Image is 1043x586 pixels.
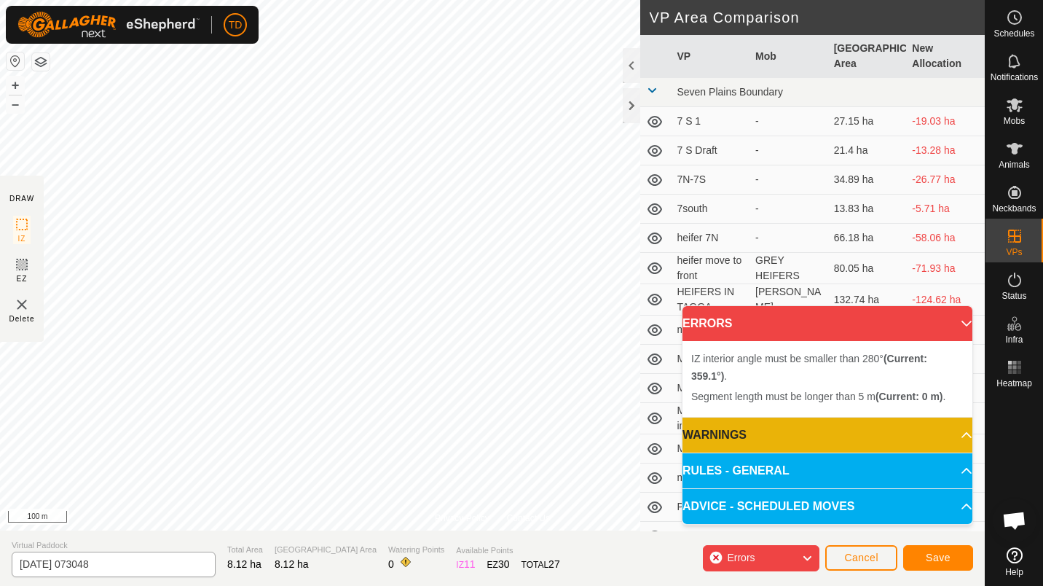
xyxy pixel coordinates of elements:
span: RULES - GENERAL [682,462,790,480]
p-accordion-header: ADVICE - SCHEDULED MOVES [682,489,972,524]
td: 66.18 ha [828,224,907,253]
span: Infra [1005,335,1023,344]
div: EZ [487,557,510,572]
button: Map Layers [32,53,50,71]
td: MG heifers into yards [671,403,749,434]
div: GREY HEIFERS [755,253,822,284]
div: - [755,528,822,544]
td: HEIFERS IN TAGGA [671,284,749,316]
td: 34.89 ha [828,165,907,195]
b: (Current: 0 m) [875,391,943,402]
td: MG H to 8 [671,345,749,374]
td: mg h 7 [671,316,749,345]
td: 7N-7S [671,165,749,195]
div: - [755,230,822,246]
td: heifer 7N [671,224,749,253]
td: PADDOCK 1 [671,493,749,522]
button: Cancel [825,545,897,571]
span: Available Points [456,544,559,557]
p-accordion-header: RULES - GENERAL [682,453,972,488]
button: + [7,77,24,94]
h2: VP Area Comparison [649,9,985,26]
td: 21.4 ha [828,136,907,165]
span: 8.12 ha [227,558,261,570]
span: Delete [9,313,35,324]
span: Notifications [991,73,1038,82]
span: WARNINGS [682,426,747,444]
div: DRAW [9,193,34,204]
p-accordion-content: ERRORS [682,341,972,417]
span: 8.12 ha [275,558,309,570]
span: Animals [999,160,1030,169]
td: 132.74 ha [828,284,907,316]
span: Seven Plains Boundary [677,86,783,98]
a: Contact Us [507,512,550,525]
p-accordion-header: WARNINGS [682,418,972,453]
span: Errors [727,552,755,563]
div: - [755,172,822,187]
th: VP [671,35,749,78]
img: VP [13,296,31,313]
th: New Allocation [906,35,985,78]
span: Neckbands [992,204,1036,213]
td: 7south [671,195,749,224]
span: [GEOGRAPHIC_DATA] Area [275,544,377,556]
a: Help [985,542,1043,582]
td: -19.03 ha [906,107,985,136]
span: TD [229,17,243,33]
span: Save [926,552,950,563]
th: Mob [749,35,828,78]
p-accordion-header: ERRORS [682,306,972,341]
span: Schedules [993,29,1034,38]
td: 27.15 ha [828,107,907,136]
span: 27 [548,558,560,570]
span: EZ [17,273,28,284]
span: Heatmap [996,379,1032,388]
span: 0 [388,558,394,570]
span: Status [1001,292,1026,300]
span: VPs [1006,248,1022,257]
span: Segment length must be longer than 5 m . [691,391,945,402]
span: ADVICE - SCHEDULED MOVES [682,498,854,515]
div: TOTAL [521,557,560,572]
a: Open chat [993,499,1036,542]
div: [PERSON_NAME] [755,284,822,315]
span: Total Area [227,544,263,556]
td: -124.62 ha [906,284,985,316]
span: IZ interior angle must be smaller than 280° . [691,353,927,382]
td: 80.05 ha [828,253,907,284]
span: ERRORS [682,315,732,332]
div: - [755,143,822,158]
button: Save [903,545,973,571]
td: MG Heifers 7 [671,374,749,403]
td: -58.06 ha [906,224,985,253]
button: – [7,95,24,113]
td: PADDOCK 10 [671,522,749,551]
td: MGS 7 [671,434,749,464]
div: IZ [456,557,475,572]
span: 11 [464,558,476,570]
button: Reset Map [7,52,24,70]
td: -5.71 ha [906,195,985,224]
td: -71.93 ha [906,253,985,284]
div: - [755,114,822,129]
td: 7 S Draft [671,136,749,165]
td: heifer move to front [671,253,749,284]
span: Mobs [1004,117,1025,125]
img: Gallagher Logo [17,12,200,38]
td: move to 7 [671,464,749,493]
th: [GEOGRAPHIC_DATA] Area [828,35,907,78]
td: -13.28 ha [906,136,985,165]
span: Cancel [844,552,878,563]
span: Watering Points [388,544,444,556]
span: Virtual Paddock [12,539,216,552]
div: - [755,201,822,216]
td: -26.77 ha [906,165,985,195]
a: Privacy Policy [435,512,489,525]
td: 7 S 1 [671,107,749,136]
td: 13.83 ha [828,195,907,224]
span: 30 [498,558,510,570]
span: IZ [18,233,26,244]
span: Help [1005,568,1023,577]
